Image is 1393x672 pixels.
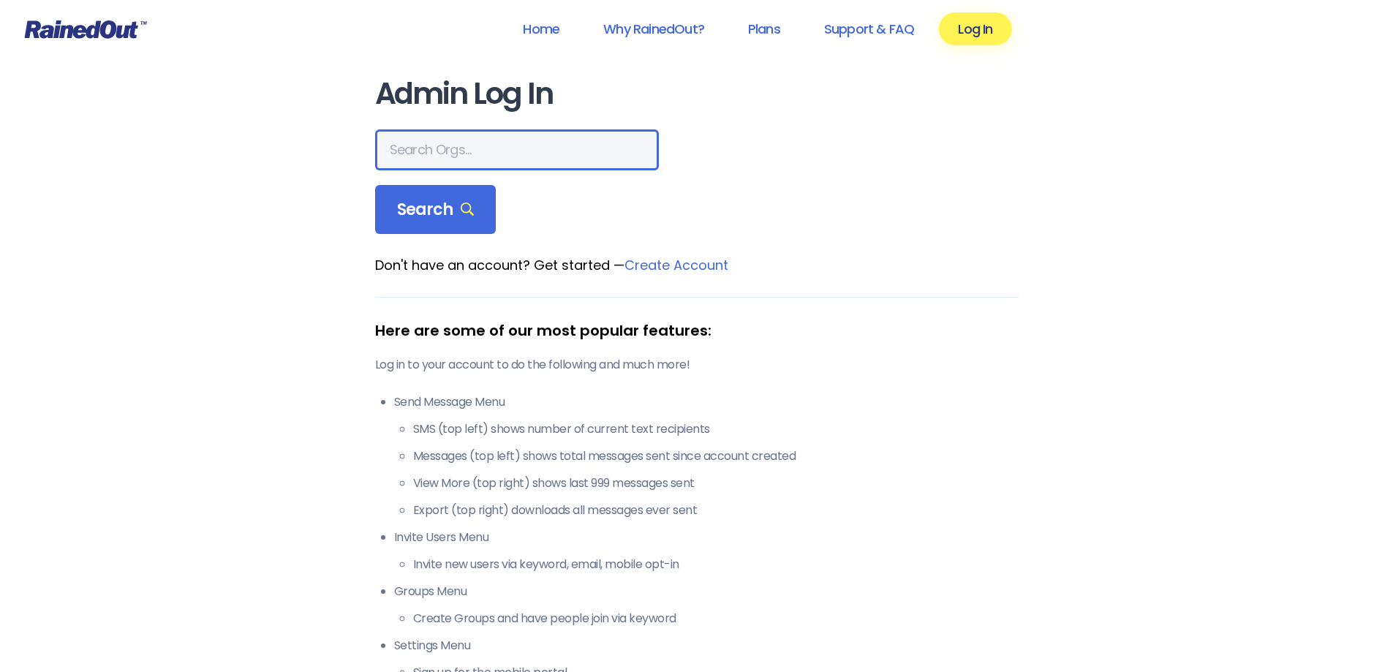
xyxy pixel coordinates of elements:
a: Support & FAQ [805,12,933,45]
a: Home [504,12,578,45]
div: Search [375,185,497,235]
h1: Admin Log In [375,78,1019,110]
a: Create Account [624,256,728,274]
li: Send Message Menu [394,393,1019,519]
input: Search Orgs… [375,129,659,170]
a: Plans [729,12,799,45]
li: Groups Menu [394,583,1019,627]
li: View More (top right) shows last 999 messages sent [413,475,1019,492]
li: Invite new users via keyword, email, mobile opt-in [413,556,1019,573]
li: Create Groups and have people join via keyword [413,610,1019,627]
p: Log in to your account to do the following and much more! [375,356,1019,374]
a: Why RainedOut? [584,12,723,45]
li: Export (top right) downloads all messages ever sent [413,502,1019,519]
li: Invite Users Menu [394,529,1019,573]
span: Search [397,200,475,220]
a: Log In [939,12,1011,45]
li: Messages (top left) shows total messages sent since account created [413,448,1019,465]
div: Here are some of our most popular features: [375,320,1019,341]
li: SMS (top left) shows number of current text recipients [413,420,1019,438]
